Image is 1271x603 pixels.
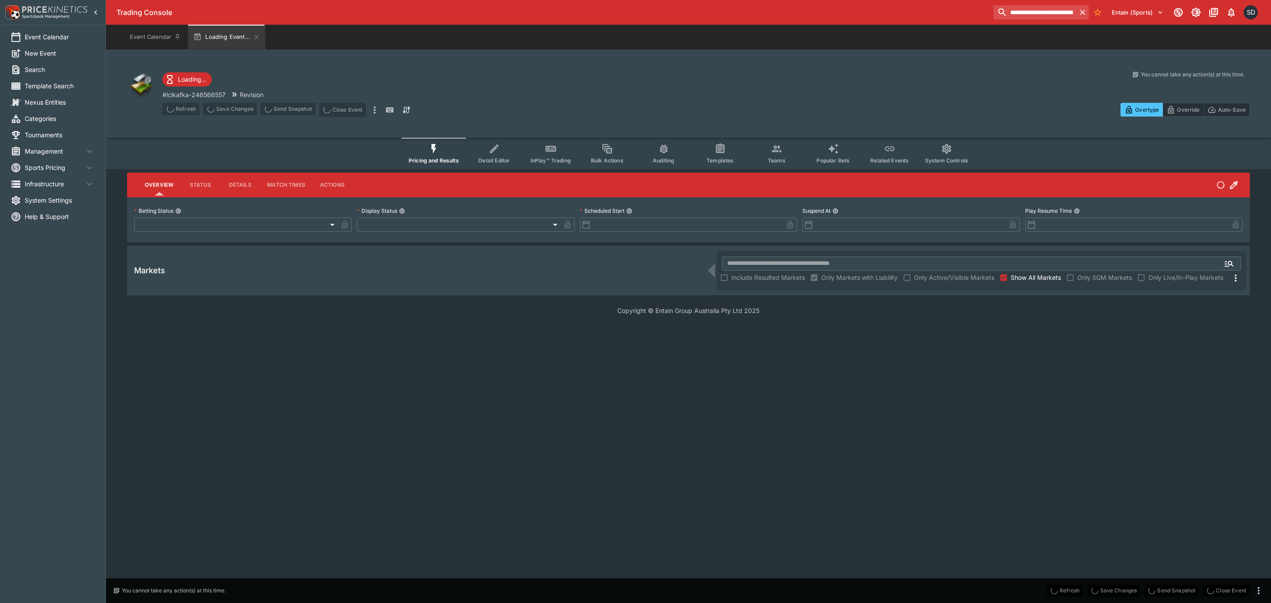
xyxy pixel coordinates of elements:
[1091,5,1105,19] button: No Bookmarks
[178,75,207,84] p: Loading...
[25,114,95,123] span: Categories
[25,98,95,107] span: Nexus Entities
[1121,103,1250,117] div: Start From
[25,49,95,58] span: New Event
[357,207,397,215] p: Display Status
[25,212,95,221] span: Help & Support
[117,8,990,17] div: Trading Console
[22,6,87,13] img: PriceKinetics
[25,65,95,74] span: Search
[180,174,220,196] button: Status
[1221,256,1237,271] button: Open
[106,306,1271,315] p: Copyright © Entain Group Australia Pty Ltd 2025
[1170,4,1186,20] button: Connected to PK
[1025,207,1072,215] p: Play Resume Time
[1218,105,1246,114] p: Auto-Save
[816,157,850,164] span: Popular Bets
[925,157,968,164] span: System Controls
[1141,71,1245,79] p: You cannot take any action(s) at this time.
[124,25,186,49] button: Event Calendar
[626,208,632,214] button: Scheduled Start
[25,196,95,205] span: System Settings
[127,71,155,99] img: other.png
[220,174,260,196] button: Details
[1188,4,1204,20] button: Toggle light/dark mode
[1253,585,1264,596] button: more
[1162,103,1203,117] button: Override
[530,157,571,164] span: InPlay™ Trading
[1223,4,1239,20] button: Notifications
[1121,103,1163,117] button: Overtype
[25,147,84,156] span: Management
[1177,105,1200,114] p: Override
[870,157,909,164] span: Related Events
[122,587,226,595] p: You cannot take any action(s) at this time.
[260,174,312,196] button: Match Times
[175,208,181,214] button: Betting Status
[478,157,510,164] span: Detail Editor
[25,163,84,172] span: Sports Pricing
[409,157,459,164] span: Pricing and Results
[3,4,20,21] img: PriceKinetics Logo
[1148,273,1223,282] span: Only Live/In-Play Markets
[25,179,84,188] span: Infrastructure
[1106,5,1169,19] button: Select Tenant
[591,157,624,164] span: Bulk Actions
[1074,208,1080,214] button: Play Resume Time
[768,157,786,164] span: Teams
[1011,273,1061,282] span: Show All Markets
[134,207,173,215] p: Betting Status
[1135,105,1159,114] p: Overtype
[402,138,975,169] div: Event type filters
[993,5,1076,19] input: search
[25,32,95,41] span: Event Calendar
[1203,103,1250,117] button: Auto-Save
[25,130,95,139] span: Tournaments
[1077,273,1132,282] span: Only SGM Markets
[1230,273,1241,283] svg: More
[399,208,405,214] button: Display Status
[1244,5,1258,19] div: Scott Dowdall
[580,207,624,215] p: Scheduled Start
[653,157,674,164] span: Auditing
[914,273,994,282] span: Only Active/Visible Markets
[1241,3,1260,22] button: Scott Dowdall
[707,157,733,164] span: Templates
[25,81,95,90] span: Template Search
[240,90,263,99] p: Revision
[369,103,380,117] button: more
[821,273,898,282] span: Only Markets with Liability
[802,207,831,215] p: Suspend At
[188,25,265,49] button: Loading Event...
[1206,4,1222,20] button: Documentation
[312,174,352,196] button: Actions
[832,208,839,214] button: Suspend At
[731,273,805,282] span: Include Resulted Markets
[134,265,165,275] h5: Markets
[22,15,70,19] img: Sportsbook Management
[138,174,180,196] button: Overview
[162,90,226,99] p: Copy To Clipboard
